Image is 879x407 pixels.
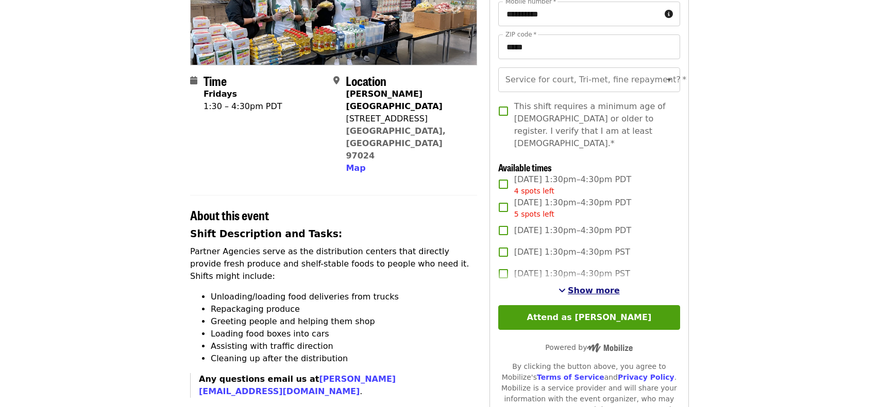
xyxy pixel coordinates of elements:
[190,227,477,241] h3: Shift Description and Tasks:
[514,197,631,220] span: [DATE] 1:30pm–4:30pm PDT
[346,162,365,174] button: Map
[211,291,477,303] li: Unloading/loading food deliveries from trucks
[514,246,630,258] span: [DATE] 1:30pm–4:30pm PST
[618,373,674,381] a: Privacy Policy
[514,187,554,195] span: 4 spots left
[211,315,477,328] li: Greeting people and helping them shop
[498,34,680,59] input: ZIP code
[346,126,446,161] a: [GEOGRAPHIC_DATA], [GEOGRAPHIC_DATA] 97024
[204,72,227,90] span: Time
[204,89,237,99] strong: Fridays
[568,286,620,295] span: Show more
[514,173,631,197] span: [DATE] 1:30pm–4:30pm PDT
[346,72,386,90] span: Location
[514,224,631,237] span: [DATE] 1:30pm–4:30pm PDT
[498,2,661,26] input: Mobile number
[211,303,477,315] li: Repackaging produce
[537,373,604,381] a: Terms of Service
[587,343,633,352] img: Powered by Mobilize
[211,340,477,352] li: Assisting with traffic direction
[559,285,620,297] button: See more timeslots
[211,328,477,340] li: Loading food boxes into cars
[505,31,536,38] label: ZIP code
[199,373,477,398] p: .
[665,9,673,19] i: circle-info icon
[514,210,554,218] span: 5 spots left
[346,113,468,125] div: [STREET_ADDRESS]
[545,343,633,351] span: Powered by
[346,163,365,173] span: Map
[211,352,477,365] li: Cleaning up after the distribution
[204,100,282,113] div: 1:30 – 4:30pm PDT
[190,245,477,282] p: Partner Agencies serve as the distribution centers that directly provide fresh produce and shelf-...
[514,268,630,280] span: [DATE] 1:30pm–4:30pm PST
[190,206,269,224] span: About this event
[346,89,442,111] strong: [PERSON_NAME][GEOGRAPHIC_DATA]
[190,76,197,85] i: calendar icon
[333,76,340,85] i: map-marker-alt icon
[514,100,672,150] span: This shift requires a minimum age of [DEMOGRAPHIC_DATA] or older to register. I verify that I am ...
[498,161,552,174] span: Available times
[199,374,396,396] strong: Any questions email us at
[662,73,677,87] button: Open
[498,305,680,330] button: Attend as [PERSON_NAME]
